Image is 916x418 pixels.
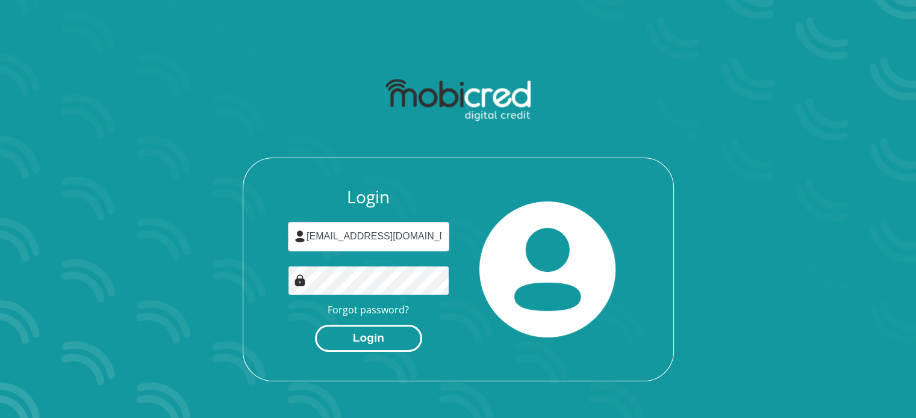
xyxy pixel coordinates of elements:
[294,274,306,286] img: Image
[385,79,531,121] img: mobicred logo
[288,187,449,207] h3: Login
[328,303,409,316] a: Forgot password?
[315,325,422,352] button: Login
[288,222,449,251] input: Username
[294,230,306,242] img: user-icon image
